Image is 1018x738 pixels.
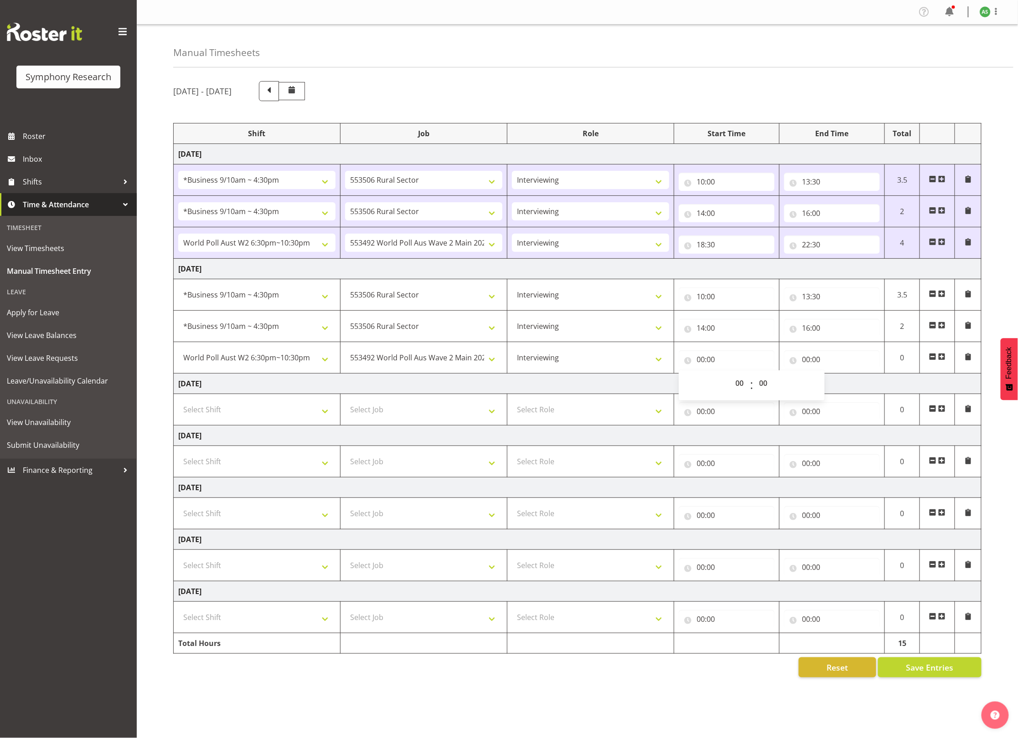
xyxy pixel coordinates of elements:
span: View Leave Balances [7,328,130,342]
td: Total Hours [174,633,341,654]
button: Feedback - Show survey [1001,338,1018,400]
input: Click to select... [784,287,880,306]
span: Submit Unavailability [7,438,130,452]
button: Reset [799,657,876,677]
input: Click to select... [784,454,880,472]
a: Manual Timesheet Entry [2,260,134,282]
h4: Manual Timesheets [173,47,260,58]
td: 0 [885,394,920,425]
input: Click to select... [784,506,880,524]
td: [DATE] [174,144,982,164]
td: [DATE] [174,477,982,498]
input: Click to select... [679,454,775,472]
input: Click to select... [679,402,775,420]
input: Click to select... [679,287,775,306]
input: Click to select... [784,610,880,628]
td: 0 [885,602,920,633]
div: Role [512,128,669,139]
div: Unavailability [2,392,134,411]
td: [DATE] [174,529,982,550]
span: Finance & Reporting [23,463,119,477]
td: [DATE] [174,581,982,602]
td: 15 [885,633,920,654]
input: Click to select... [679,204,775,222]
img: ange-steiger11422.jpg [980,6,991,17]
span: Time & Attendance [23,198,119,211]
span: Inbox [23,152,132,166]
span: Save Entries [906,661,953,673]
input: Click to select... [679,558,775,576]
span: Leave/Unavailability Calendar [7,374,130,388]
img: help-xxl-2.png [991,711,1000,720]
div: End Time [784,128,880,139]
a: Submit Unavailability [2,434,134,456]
span: View Leave Requests [7,351,130,365]
td: 0 [885,342,920,374]
input: Click to select... [679,350,775,369]
span: Manual Timesheet Entry [7,264,130,278]
input: Click to select... [784,558,880,576]
span: Apply for Leave [7,306,130,319]
td: 0 [885,550,920,581]
td: 2 [885,311,920,342]
td: [DATE] [174,425,982,446]
span: Roster [23,129,132,143]
div: Start Time [679,128,775,139]
div: Timesheet [2,218,134,237]
input: Click to select... [679,173,775,191]
td: 3.5 [885,279,920,311]
a: View Unavailability [2,411,134,434]
a: View Leave Balances [2,324,134,347]
td: [DATE] [174,259,982,279]
div: Symphony Research [26,70,111,84]
input: Click to select... [784,173,880,191]
input: Click to select... [784,204,880,222]
span: Feedback [1005,347,1013,379]
img: Rosterit website logo [7,23,82,41]
td: [DATE] [174,374,982,394]
input: Click to select... [784,236,880,254]
td: 3.5 [885,164,920,196]
a: Apply for Leave [2,301,134,324]
span: Reset [827,661,848,673]
div: Total [889,128,915,139]
input: Click to select... [784,319,880,337]
div: Shift [178,128,336,139]
span: View Timesheets [7,241,130,255]
span: View Unavailability [7,415,130,429]
input: Click to select... [784,402,880,420]
input: Click to select... [784,350,880,369]
input: Click to select... [679,319,775,337]
button: Save Entries [878,657,982,677]
td: 4 [885,227,920,259]
td: 2 [885,196,920,227]
td: 0 [885,446,920,477]
a: View Leave Requests [2,347,134,369]
span: : [750,374,753,397]
td: 0 [885,498,920,529]
input: Click to select... [679,236,775,254]
input: Click to select... [679,610,775,628]
div: Job [345,128,502,139]
a: View Timesheets [2,237,134,260]
h5: [DATE] - [DATE] [173,86,232,96]
a: Leave/Unavailability Calendar [2,369,134,392]
input: Click to select... [679,506,775,524]
span: Shifts [23,175,119,189]
div: Leave [2,282,134,301]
